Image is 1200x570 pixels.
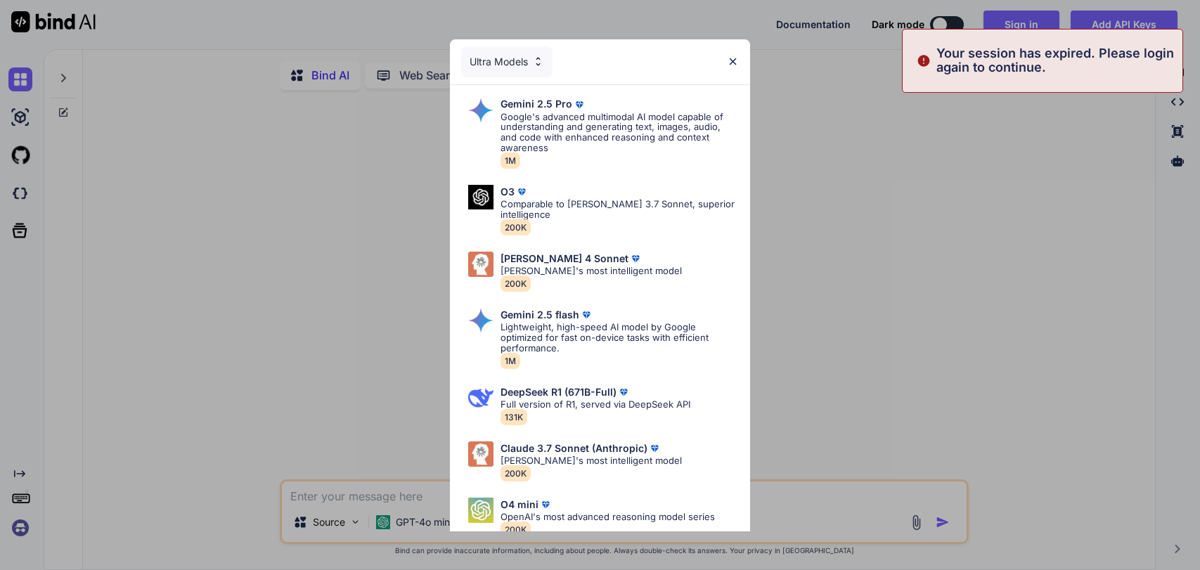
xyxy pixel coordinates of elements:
img: premium [628,252,643,266]
p: Comparable to [PERSON_NAME] 3.7 Sonnet, superior intelligence [501,199,739,220]
img: Pick Models [468,441,493,467]
p: Gemini 2.5 flash [501,309,579,320]
p: Full version of R1, served via DeepSeek API [501,399,690,410]
span: 200K [501,219,531,235]
img: alert [917,46,931,75]
img: Pick Models [468,185,493,209]
p: Google's advanced multimodal AI model capable of understanding and generating text, images, audio... [501,112,739,154]
p: Lightweight, high-speed AI model by Google optimized for fast on-device tasks with efficient perf... [501,322,739,354]
span: 131K [501,409,527,425]
img: premium [647,441,662,455]
img: Pick Models [468,385,493,410]
p: OpenAI's most advanced reasoning model series [501,512,715,522]
p: O4 mini [501,499,538,510]
img: premium [579,308,593,322]
div: Ultra Models [461,46,553,77]
img: close [727,56,739,67]
img: premium [538,498,553,512]
p: DeepSeek R1 (671B-Full) [501,387,617,398]
img: premium [515,185,529,199]
img: Pick Models [468,252,493,277]
span: 200K [501,465,531,481]
p: [PERSON_NAME] 4 Sonnet [501,253,628,264]
p: O3 [501,186,515,197]
img: premium [572,98,586,112]
p: Gemini 2.5 Pro [501,98,572,110]
p: [PERSON_NAME]'s most intelligent model [501,266,682,276]
img: Pick Models [468,498,493,523]
img: Pick Models [468,98,493,123]
span: 1M [501,153,520,169]
img: Pick Models [532,56,544,67]
img: premium [617,385,631,399]
p: [PERSON_NAME]'s most intelligent model [501,455,682,466]
span: 1M [501,353,520,369]
p: Claude 3.7 Sonnet (Anthropic) [501,443,647,454]
span: 200K [501,276,531,292]
img: Pick Models [468,308,493,333]
span: 200K [501,522,531,538]
p: Your session has expired. Please login again to continue. [936,46,1174,75]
